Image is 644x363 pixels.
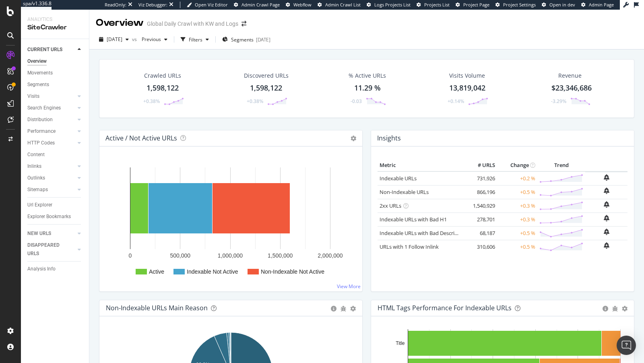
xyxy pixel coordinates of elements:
[27,212,71,221] div: Explorer Bookmarks
[612,306,618,311] div: bug
[604,242,609,249] div: bell-plus
[456,2,489,8] a: Project Page
[106,159,356,285] svg: A chart.
[497,240,537,254] td: +0.5 %
[325,2,361,8] span: Admin Crawl List
[581,2,614,8] a: Admin Page
[374,2,411,8] span: Logs Projects List
[465,226,497,240] td: 68,187
[138,33,171,46] button: Previous
[143,98,160,105] div: +0.38%
[187,2,228,8] a: Open Viz Editor
[331,306,336,311] div: circle-info
[27,104,61,112] div: Search Engines
[537,159,585,171] th: Trend
[293,2,312,8] span: Webflow
[497,212,537,226] td: +0.3 %
[106,304,208,312] div: Non-Indexable URLs Main Reason
[27,229,75,238] a: NEW URLS
[27,57,83,66] a: Overview
[27,127,56,136] div: Performance
[105,2,126,8] div: ReadOnly:
[27,139,55,147] div: HTTP Codes
[603,306,608,311] div: circle-info
[27,265,83,273] a: Analysis Info
[417,2,450,8] a: Projects List
[604,215,609,221] div: bell-plus
[465,185,497,199] td: 866,196
[495,2,536,8] a: Project Settings
[170,252,190,259] text: 500,000
[318,252,343,259] text: 2,000,000
[107,36,122,43] span: 2025 Aug. 20th
[189,36,202,43] div: Filters
[465,199,497,212] td: 1,540,929
[27,80,49,89] div: Segments
[497,159,537,171] th: Change
[234,2,280,8] a: Admin Crawl Page
[380,216,447,223] a: Indexable URLs with Bad H1
[149,268,164,275] text: Active
[318,2,361,8] a: Admin Crawl List
[250,83,282,93] div: 1,598,122
[27,69,53,77] div: Movements
[27,241,75,258] a: DISAPPEARED URLS
[138,36,161,43] span: Previous
[27,139,75,147] a: HTTP Codes
[129,252,132,259] text: 0
[27,69,83,77] a: Movements
[178,33,212,46] button: Filters
[465,212,497,226] td: 278,701
[604,174,609,181] div: bell-plus
[341,306,346,311] div: bug
[27,45,62,54] div: CURRENT URLS
[286,2,312,8] a: Webflow
[27,45,75,54] a: CURRENT URLS
[350,306,356,311] div: gear
[380,175,417,182] a: Indexable URLs
[463,2,489,8] span: Project Page
[622,306,627,311] div: gear
[617,336,636,355] div: Open Intercom Messenger
[27,212,83,221] a: Explorer Bookmarks
[27,92,39,101] div: Visits
[549,2,575,8] span: Open in dev
[195,2,228,8] span: Open Viz Editor
[503,2,536,8] span: Project Settings
[231,36,254,43] span: Segments
[27,151,45,159] div: Content
[604,229,609,235] div: bell-plus
[256,36,270,43] div: [DATE]
[465,240,497,254] td: 310,606
[27,80,83,89] a: Segments
[367,2,411,8] a: Logs Projects List
[354,83,381,93] div: 11.29 %
[27,92,75,101] a: Visits
[27,241,68,258] div: DISAPPEARED URLS
[27,201,52,209] div: Url Explorer
[351,98,362,105] div: -0.03
[542,2,575,8] a: Open in dev
[351,136,356,141] i: Options
[105,133,177,144] h4: Active / Not Active URLs
[27,265,56,273] div: Analysis Info
[448,98,464,105] div: +0.14%
[349,72,386,80] div: % Active URLs
[497,226,537,240] td: +0.5 %
[27,16,83,23] div: Analytics
[377,133,401,144] h4: Insights
[497,199,537,212] td: +0.3 %
[604,188,609,194] div: bell-plus
[380,202,401,209] a: 2xx URLs
[242,21,246,27] div: arrow-right-arrow-left
[132,36,138,43] span: vs
[589,2,614,8] span: Admin Page
[27,174,45,182] div: Outlinks
[27,104,75,112] a: Search Engines
[27,151,83,159] a: Content
[380,188,429,196] a: Non-Indexable URLs
[337,283,361,290] a: View More
[378,304,512,312] div: HTML Tags Performance for Indexable URLs
[424,2,450,8] span: Projects List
